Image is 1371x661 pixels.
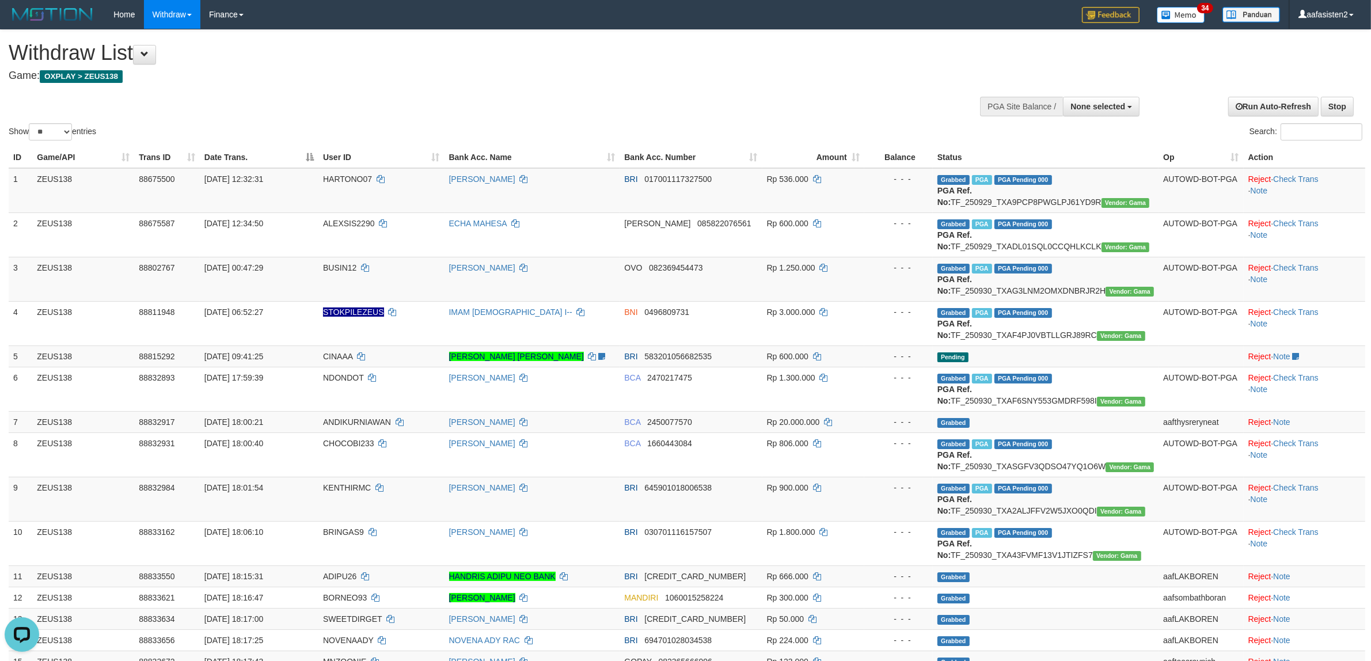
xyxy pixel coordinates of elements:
span: [DATE] 18:00:40 [204,439,263,448]
span: BCA [624,417,640,427]
td: 6 [9,367,32,411]
label: Show entries [9,123,96,140]
span: BRINGAS9 [323,527,364,537]
td: TF_250930_TXAF6SNY553GMDRF598I [933,367,1159,411]
span: Grabbed [937,528,970,538]
span: Marked by aafpengsreynich [972,219,992,229]
td: · · [1244,168,1365,213]
span: Rp 900.000 [767,483,808,492]
span: PGA Pending [994,439,1052,449]
a: Check Trans [1273,174,1319,184]
a: [PERSON_NAME] [449,174,515,184]
td: · · [1244,257,1365,301]
span: Grabbed [937,572,970,582]
td: 3 [9,257,32,301]
a: [PERSON_NAME] [449,263,515,272]
a: Reject [1248,373,1271,382]
span: BRI [624,527,637,537]
span: 34 [1197,3,1213,13]
td: TF_250929_TXA9PCP8PWGLPJ61YD9R [933,168,1159,213]
span: Grabbed [937,264,970,273]
div: PGA Site Balance / [980,97,1063,116]
span: MANDIRI [624,593,658,602]
td: ZEUS138 [32,367,134,411]
th: Op: activate to sort column ascending [1159,147,1243,168]
div: - - - [869,592,928,603]
a: ECHA MAHESA [449,219,507,228]
span: Copy 0496809731 to clipboard [644,307,689,317]
td: ZEUS138 [32,411,134,432]
div: - - - [869,173,928,185]
td: 2 [9,212,32,257]
th: Balance [864,147,933,168]
a: Note [1251,186,1268,195]
td: · [1244,587,1365,608]
a: Check Trans [1273,263,1319,272]
b: PGA Ref. No: [937,230,972,251]
b: PGA Ref. No: [937,539,972,560]
span: Marked by aafsolysreylen [972,374,992,383]
span: Copy 583201056682535 to clipboard [644,352,712,361]
img: MOTION_logo.png [9,6,96,23]
b: PGA Ref. No: [937,385,972,405]
span: Vendor URL: https://trx31.1velocity.biz [1097,507,1145,516]
td: · [1244,565,1365,587]
td: AUTOWD-BOT-PGA [1159,212,1243,257]
td: aafLAKBOREN [1159,629,1243,651]
span: Rp 1.800.000 [767,527,815,537]
span: Grabbed [937,175,970,185]
span: [DATE] 12:34:50 [204,219,263,228]
span: CHOCOBI233 [323,439,374,448]
span: [DATE] 09:41:25 [204,352,263,361]
a: Note [1273,636,1290,645]
a: Run Auto-Refresh [1228,97,1319,116]
td: · · [1244,521,1365,565]
a: [PERSON_NAME] [449,373,515,382]
td: · [1244,345,1365,367]
span: Rp 300.000 [767,593,808,602]
td: TF_250929_TXADL01SQL0CCQHLKCLK [933,212,1159,257]
a: Check Trans [1273,219,1319,228]
td: ZEUS138 [32,345,134,367]
img: Feedback.jpg [1082,7,1140,23]
label: Search: [1250,123,1362,140]
a: Reject [1248,483,1271,492]
span: Grabbed [937,418,970,428]
span: Grabbed [937,594,970,603]
a: Reject [1248,439,1271,448]
span: BRI [624,352,637,361]
button: Open LiveChat chat widget [5,5,39,39]
span: BUSIN12 [323,263,356,272]
td: 9 [9,477,32,521]
td: aafLAKBOREN [1159,608,1243,629]
span: PGA Pending [994,484,1052,493]
span: PGA Pending [994,528,1052,538]
span: Rp 20.000.000 [767,417,820,427]
a: Note [1251,319,1268,328]
b: PGA Ref. No: [937,275,972,295]
span: [DATE] 17:59:39 [204,373,263,382]
span: Grabbed [937,439,970,449]
td: 13 [9,608,32,629]
span: 88802767 [139,263,174,272]
span: Rp 666.000 [767,572,808,581]
span: Copy 030701116157507 to clipboard [644,527,712,537]
a: Reject [1248,263,1271,272]
a: [PERSON_NAME] [449,614,515,624]
a: Note [1273,572,1290,581]
a: Reject [1248,614,1271,624]
a: NOVENA ADY RAC [449,636,520,645]
span: 88832893 [139,373,174,382]
span: Rp 600.000 [767,219,808,228]
span: 88833656 [139,636,174,645]
td: 1 [9,168,32,213]
td: · · [1244,477,1365,521]
td: TF_250930_TXA2ALJFFV2W5JXO0QDI [933,477,1159,521]
span: BRI [624,483,637,492]
a: Reject [1248,636,1271,645]
span: 88833634 [139,614,174,624]
td: ZEUS138 [32,565,134,587]
span: BRI [624,636,637,645]
span: HARTONO07 [323,174,372,184]
span: KENTHIRMC [323,483,371,492]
